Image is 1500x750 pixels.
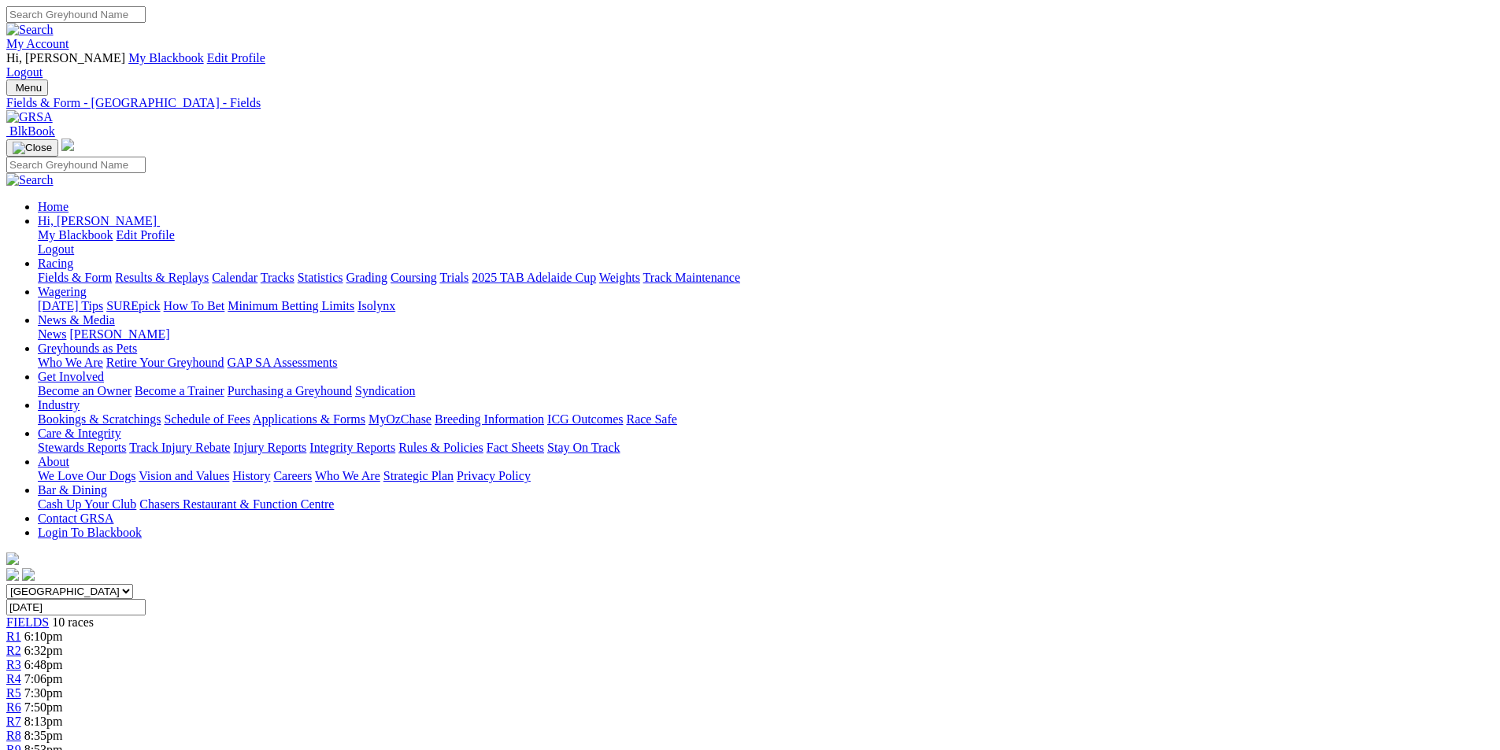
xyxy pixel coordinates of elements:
input: Search [6,157,146,173]
a: News & Media [38,313,115,327]
span: 7:30pm [24,686,63,700]
img: Search [6,173,54,187]
a: News [38,327,66,341]
a: Become a Trainer [135,384,224,397]
span: R3 [6,658,21,671]
span: 6:48pm [24,658,63,671]
a: Stay On Track [547,441,620,454]
input: Search [6,6,146,23]
a: R1 [6,630,21,643]
div: Wagering [38,299,1494,313]
a: 2025 TAB Adelaide Cup [472,271,596,284]
button: Toggle navigation [6,79,48,96]
a: Who We Are [38,356,103,369]
a: Bookings & Scratchings [38,412,161,426]
a: R6 [6,700,21,714]
a: Race Safe [626,412,676,426]
span: 8:35pm [24,729,63,742]
a: FIELDS [6,615,49,629]
a: Retire Your Greyhound [106,356,224,369]
a: Privacy Policy [457,469,531,482]
a: Chasers Restaurant & Function Centre [139,497,334,511]
a: Isolynx [357,299,395,312]
a: Statistics [298,271,343,284]
a: GAP SA Assessments [228,356,338,369]
a: History [232,469,270,482]
img: Search [6,23,54,37]
a: Results & Replays [115,271,209,284]
span: 7:06pm [24,672,63,685]
a: Stewards Reports [38,441,126,454]
img: facebook.svg [6,568,19,581]
a: Get Involved [38,370,104,383]
div: About [38,469,1494,483]
a: Hi, [PERSON_NAME] [38,214,160,227]
a: MyOzChase [369,412,431,426]
a: ICG Outcomes [547,412,623,426]
a: Cash Up Your Club [38,497,136,511]
span: R4 [6,672,21,685]
a: Greyhounds as Pets [38,342,137,355]
a: Wagering [38,285,87,298]
a: Rules & Policies [398,441,483,454]
a: [PERSON_NAME] [69,327,169,341]
a: Syndication [355,384,415,397]
a: Racing [38,257,73,270]
a: Vision and Values [139,469,229,482]
a: My Blackbook [38,228,113,242]
a: R7 [6,715,21,728]
a: Login To Blackbook [38,526,142,539]
div: News & Media [38,327,1494,342]
a: Schedule of Fees [164,412,250,426]
a: Careers [273,469,312,482]
span: 6:32pm [24,644,63,657]
span: 7:50pm [24,700,63,714]
div: Greyhounds as Pets [38,356,1494,370]
span: 6:10pm [24,630,63,643]
a: Who We Are [315,469,380,482]
div: Hi, [PERSON_NAME] [38,228,1494,257]
a: Injury Reports [233,441,306,454]
a: [DATE] Tips [38,299,103,312]
a: Industry [38,398,80,412]
a: Fields & Form [38,271,112,284]
div: Bar & Dining [38,497,1494,512]
a: Integrity Reports [309,441,395,454]
a: R5 [6,686,21,700]
a: Fact Sheets [487,441,544,454]
img: GRSA [6,110,53,124]
a: Calendar [212,271,257,284]
a: Tracks [261,271,294,284]
button: Toggle navigation [6,139,58,157]
a: Become an Owner [38,384,131,397]
a: Weights [599,271,640,284]
div: Fields & Form - [GEOGRAPHIC_DATA] - Fields [6,96,1494,110]
a: Minimum Betting Limits [228,299,354,312]
a: Track Injury Rebate [129,441,230,454]
span: BlkBook [9,124,55,138]
span: 10 races [52,615,94,629]
img: logo-grsa-white.png [6,552,19,565]
a: Contact GRSA [38,512,113,525]
a: Logout [38,242,74,256]
div: Get Involved [38,384,1494,398]
a: Coursing [391,271,437,284]
a: Purchasing a Greyhound [228,384,352,397]
a: About [38,455,69,468]
span: R2 [6,644,21,657]
a: R8 [6,729,21,742]
a: Trials [439,271,469,284]
a: Grading [346,271,387,284]
a: Strategic Plan [383,469,454,482]
a: How To Bet [164,299,225,312]
a: Applications & Forms [253,412,365,426]
span: Hi, [PERSON_NAME] [6,51,125,65]
img: twitter.svg [22,568,35,581]
div: Industry [38,412,1494,427]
